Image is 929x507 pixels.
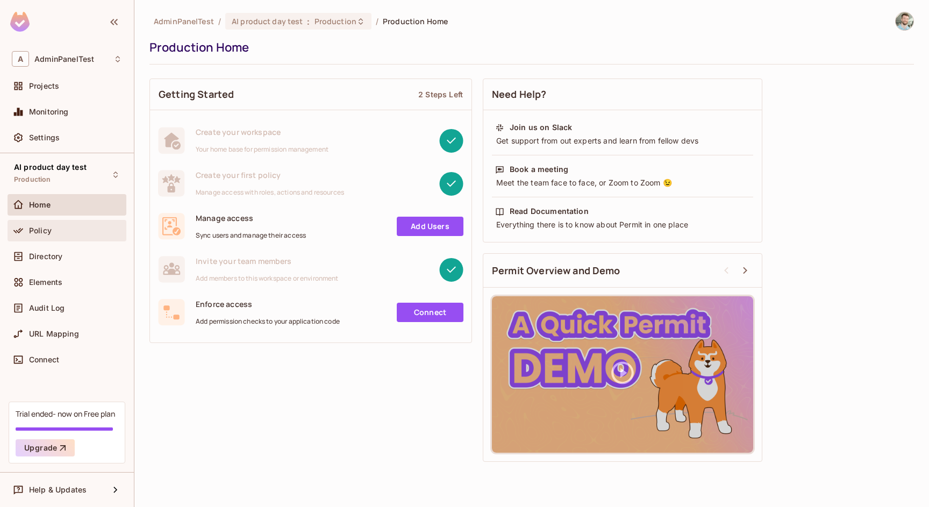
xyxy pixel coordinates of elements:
[29,226,52,235] span: Policy
[196,299,340,309] span: Enforce access
[495,135,750,146] div: Get support from out experts and learn from fellow devs
[29,201,51,209] span: Home
[29,82,59,90] span: Projects
[383,16,448,26] span: Production Home
[196,127,328,137] span: Create your workspace
[510,122,572,133] div: Join us on Slack
[510,164,568,175] div: Book a meeting
[196,188,344,197] span: Manage access with roles, actions and resources
[29,108,69,116] span: Monitoring
[14,163,87,172] span: AI product day test
[896,12,913,30] img: Svenn-Petter Mæhle
[29,485,87,494] span: Help & Updates
[29,330,79,338] span: URL Mapping
[315,16,356,26] span: Production
[29,355,59,364] span: Connect
[16,439,75,456] button: Upgrade
[492,264,620,277] span: Permit Overview and Demo
[196,231,306,240] span: Sync users and manage their access
[397,217,463,236] a: Add Users
[196,145,328,154] span: Your home base for permission management
[492,88,547,101] span: Need Help?
[12,51,29,67] span: A
[418,89,463,99] div: 2 Steps Left
[510,206,589,217] div: Read Documentation
[29,133,60,142] span: Settings
[376,16,378,26] li: /
[218,16,221,26] li: /
[159,88,234,101] span: Getting Started
[16,409,115,419] div: Trial ended- now on Free plan
[196,170,344,180] span: Create your first policy
[14,175,51,184] span: Production
[196,274,339,283] span: Add members to this workspace or environment
[29,278,62,287] span: Elements
[34,55,94,63] span: Workspace: AdminPanelTest
[196,317,340,326] span: Add permission checks to your application code
[495,219,750,230] div: Everything there is to know about Permit in one place
[232,16,303,26] span: AI product day test
[154,16,214,26] span: the active workspace
[196,213,306,223] span: Manage access
[10,12,30,32] img: SReyMgAAAABJRU5ErkJggg==
[29,252,62,261] span: Directory
[306,17,310,26] span: :
[397,303,463,322] a: Connect
[29,304,65,312] span: Audit Log
[149,39,909,55] div: Production Home
[196,256,339,266] span: Invite your team members
[495,177,750,188] div: Meet the team face to face, or Zoom to Zoom 😉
